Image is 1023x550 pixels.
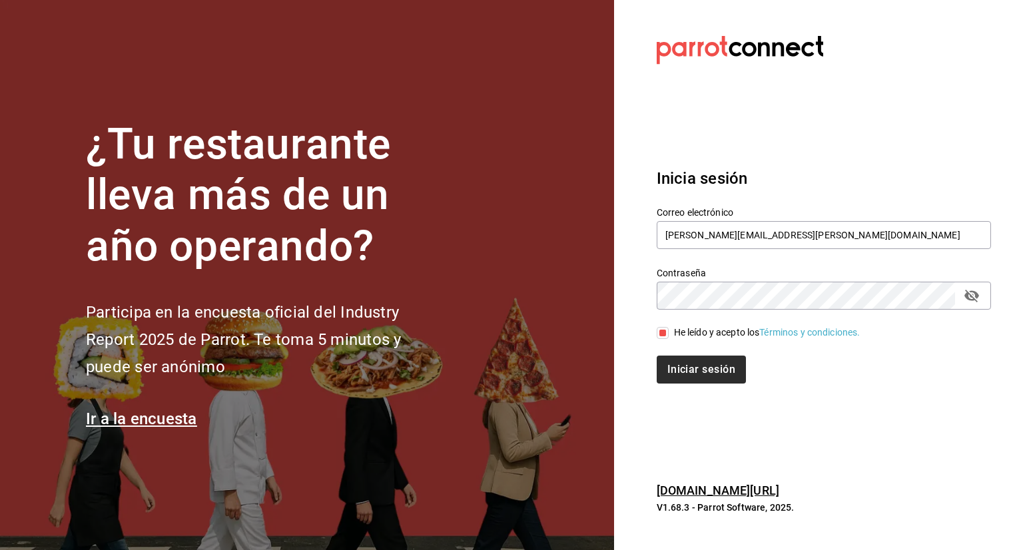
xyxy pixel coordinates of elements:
[960,284,983,307] button: passwordField
[86,119,446,272] h1: ¿Tu restaurante lleva más de un año operando?
[657,207,991,216] label: Correo electrónico
[759,327,860,338] a: Términos y condiciones.
[657,166,991,190] h3: Inicia sesión
[657,268,991,277] label: Contraseña
[86,299,446,380] h2: Participa en la encuesta oficial del Industry Report 2025 de Parrot. Te toma 5 minutos y puede se...
[657,501,991,514] p: V1.68.3 - Parrot Software, 2025.
[657,221,991,249] input: Ingresa tu correo electrónico
[674,326,860,340] div: He leído y acepto los
[657,356,746,384] button: Iniciar sesión
[657,483,779,497] a: [DOMAIN_NAME][URL]
[86,410,197,428] a: Ir a la encuesta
